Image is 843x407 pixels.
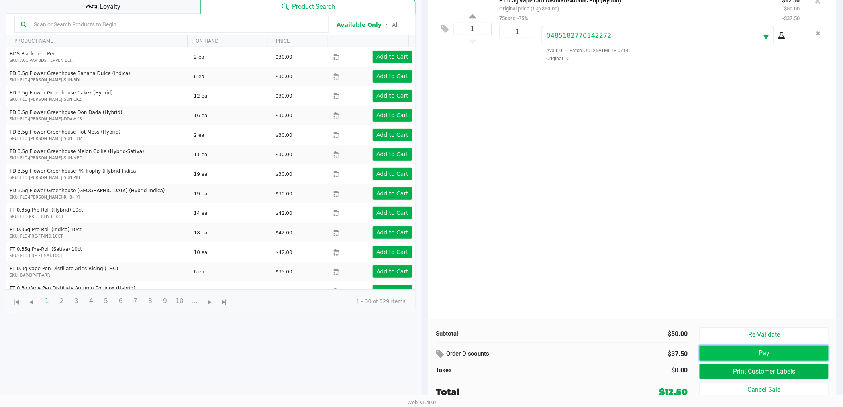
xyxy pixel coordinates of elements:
span: Page 8 [143,293,158,309]
td: 6 ea [190,262,272,281]
button: Re-Validate [700,327,829,342]
td: 10 ea [190,242,272,262]
span: $30.00 [276,113,292,118]
span: Go to the next page [205,297,215,307]
td: FT 0.35g Pre-Roll (Sativa) 10ct [6,242,190,262]
span: Go to the first page [10,293,25,308]
span: Go to the last page [217,293,232,308]
td: FD 3.5g Flower Greenhouse PK Trophy (Hybrid-Indica) [6,164,190,184]
span: Go to the previous page [27,297,37,307]
app-button-loader: Add to Cart [376,112,408,118]
span: Product Search [292,2,335,12]
span: Go to the next page [202,293,217,308]
span: Go to the last page [220,297,229,307]
td: 11 ea [190,145,272,164]
td: 19 ea [190,164,272,184]
td: FD 3.5g Flower Greenhouse [GEOGRAPHIC_DATA] (Hybrid-Indica) [6,184,190,203]
button: Add to Cart [373,207,412,219]
th: PRICE [268,35,328,47]
div: $50.00 [568,329,688,339]
span: $30.00 [276,132,292,138]
button: Pay [700,346,829,361]
td: BDS Black Terp Pen [6,47,190,67]
app-button-loader: Add to Cart [376,249,408,255]
td: FD 3.5g Flower Greenhouse Don Dada (Hybrid) [6,106,190,125]
td: FD 3.5g Flower Greenhouse Banana Dulce (Indica) [6,67,190,86]
button: Add to Cart [373,265,412,278]
span: $42.00 [276,210,292,216]
span: Page 11 [187,293,202,309]
kendo-pager-info: 1 - 30 of 329 items [238,297,406,305]
td: 16 ea [190,106,272,125]
button: Add to Cart [373,285,412,297]
button: Add to Cart [373,168,412,180]
td: 6 ea [190,67,272,86]
span: Loyalty [100,2,121,12]
button: Select [759,26,774,45]
button: Add to Cart [373,70,412,83]
span: Page 9 [157,293,173,309]
app-button-loader: Add to Cart [376,92,408,99]
span: $30.00 [276,152,292,157]
span: $30.00 [276,93,292,99]
span: $30.00 [276,191,292,197]
input: Scan or Search Products to Begin [31,18,322,30]
p: SKU: FLO-[PERSON_NAME]-DDA-HYB [10,116,187,122]
p: SKU: FLO-PRE-FT-IND.10CT [10,233,187,239]
div: Order Discounts [436,347,600,362]
div: $12.50 [659,385,688,399]
button: Add to Cart [373,187,412,200]
td: FD 3.5g Flower Greenhouse Melon Collie (Hybrid-Sativa) [6,145,190,164]
span: -75% [516,15,528,21]
div: Taxes [436,366,556,375]
td: 19 ea [190,184,272,203]
div: $0.00 [568,366,688,375]
td: 10 ea [190,281,272,301]
div: Total [436,385,596,399]
span: $30.00 [276,171,292,177]
td: FD 3.5g Flower Greenhouse Hot Mess (Hybrid) [6,125,190,145]
app-button-loader: Add to Cart [376,73,408,79]
p: SKU: FLO-PRE-FT-HYB.10CT [10,214,187,220]
td: 2 ea [190,125,272,145]
app-button-loader: Add to Cart [376,151,408,157]
div: $37.50 [612,347,688,361]
span: · [563,48,570,53]
app-button-loader: Add to Cart [376,229,408,236]
button: Add to Cart [373,226,412,239]
td: FT 0.3g Vape Pen Distillate Autumn Equinox (Hybrid) [6,281,190,301]
span: Page 4 [84,293,99,309]
span: Avail: 0 Batch: JUL25ATM01B-0714 [541,48,629,53]
span: $35.00 [276,269,292,275]
app-button-loader: Add to Cart [376,190,408,197]
td: 18 ea [190,223,272,242]
span: Go to the first page [12,297,22,307]
span: $30.00 [276,54,292,60]
span: Page 3 [69,293,84,309]
button: Add to Cart [373,90,412,102]
p: SKU: FLO-[PERSON_NAME]-RHB-HYI [10,194,187,200]
td: FT 0.3g Vape Pen Distillate Aries Rising (THC) [6,262,190,281]
span: Page 10 [172,293,187,309]
td: FT 0.35g Pre-Roll (Indica) 10ct [6,223,190,242]
td: 12 ea [190,86,272,106]
td: 2 ea [190,47,272,67]
span: $42.00 [276,230,292,236]
p: SKU: BAP-DP-FT-ARR [10,272,187,278]
div: Data table [6,35,415,289]
span: Page 2 [54,293,69,309]
button: All [392,21,399,29]
small: 75cart: [500,15,528,21]
button: Add to Cart [373,148,412,161]
span: Go to the previous page [24,293,39,308]
button: Print Customer Labels [700,364,829,379]
small: Original price (1 @ $50.00) [500,6,559,12]
p: SKU: FLO-[PERSON_NAME]-SUN-BDL [10,77,187,83]
p: SKU: FLO-[PERSON_NAME]-SUN-CKZ [10,96,187,102]
app-button-loader: Add to Cart [376,132,408,138]
app-button-loader: Add to Cart [376,53,408,60]
span: Page 6 [113,293,128,309]
span: Web: v1.40.0 [407,399,436,405]
span: $35.00 [276,289,292,294]
app-button-loader: Add to Cart [376,210,408,216]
